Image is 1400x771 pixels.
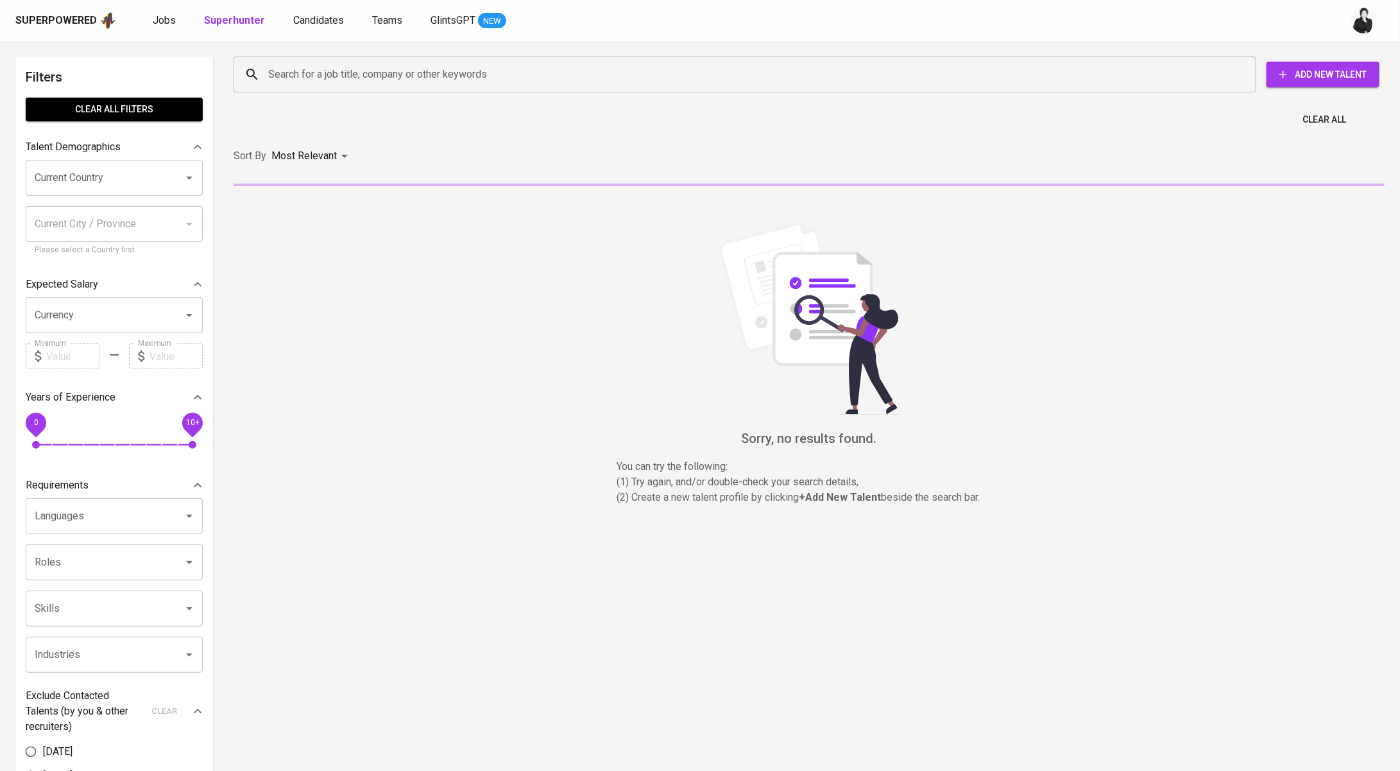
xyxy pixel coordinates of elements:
[180,553,198,571] button: Open
[180,646,198,664] button: Open
[26,272,203,297] div: Expected Salary
[431,13,506,29] a: GlintsGPT NEW
[1302,112,1346,128] span: Clear All
[26,472,203,498] div: Requirements
[180,600,198,618] button: Open
[713,222,905,415] img: file_searching.svg
[26,688,203,734] div: Exclude Contacted Talents (by you & other recruiters)clear
[26,134,203,160] div: Talent Demographics
[15,11,117,30] a: Superpoweredapp logo
[26,385,203,410] div: Years of Experience
[271,144,352,168] div: Most Relevant
[271,148,337,164] p: Most Relevant
[26,688,144,734] p: Exclude Contacted Talents (by you & other recruiters)
[180,507,198,525] button: Open
[149,343,203,369] input: Value
[204,14,265,26] b: Superhunter
[1267,62,1379,87] button: Add New Talent
[33,419,38,428] span: 0
[1297,108,1351,132] button: Clear All
[431,14,475,26] span: GlintsGPT
[372,13,405,29] a: Teams
[617,490,1002,505] p: (2) Create a new talent profile by clicking beside the search bar.
[36,101,192,117] span: Clear All filters
[99,11,117,30] img: app logo
[617,474,1002,490] p: (1) Try again, and/or double-check your search details,
[26,390,115,405] p: Years of Experience
[43,744,73,759] span: [DATE]
[26,277,98,292] p: Expected Salary
[799,491,881,503] b: + Add New Talent
[26,67,203,87] h6: Filters
[293,14,344,26] span: Candidates
[15,13,97,28] div: Superpowered
[293,13,346,29] a: Candidates
[234,428,1385,449] h6: Sorry, no results found.
[372,14,402,26] span: Teams
[35,244,194,257] p: Please select a Country first
[617,459,1002,474] p: You can try the following :
[26,139,121,155] p: Talent Demographics
[185,419,199,428] span: 10+
[1351,8,1377,33] img: medwi@glints.com
[153,13,178,29] a: Jobs
[478,15,506,28] span: NEW
[180,306,198,324] button: Open
[153,14,176,26] span: Jobs
[204,13,268,29] a: Superhunter
[26,478,89,493] p: Requirements
[1277,67,1369,83] span: Add New Talent
[180,169,198,187] button: Open
[26,98,203,121] button: Clear All filters
[234,148,266,164] p: Sort By
[46,343,99,369] input: Value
